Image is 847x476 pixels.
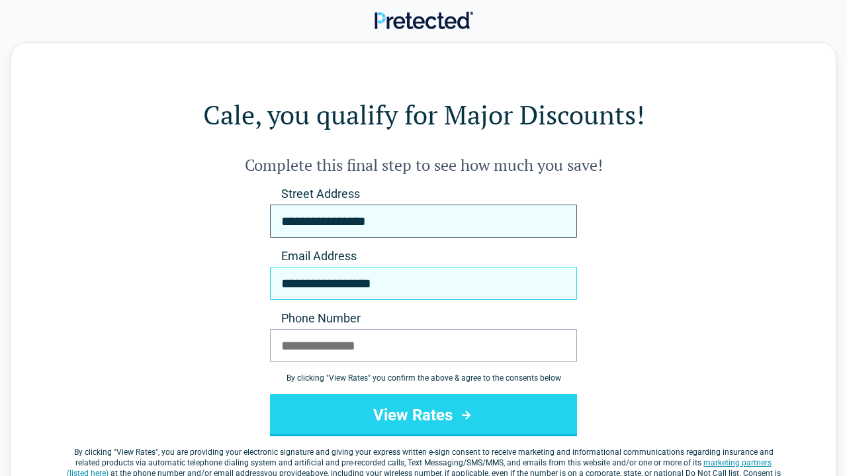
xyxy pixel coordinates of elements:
label: Phone Number [270,310,577,326]
div: By clicking " View Rates " you confirm the above & agree to the consents below [270,373,577,383]
button: View Rates [270,394,577,436]
h1: Cale, you qualify for Major Discounts! [64,96,783,133]
label: Street Address [270,186,577,202]
span: View Rates [116,448,156,457]
h2: Complete this final step to see how much you save! [64,154,783,175]
label: Email Address [270,248,577,264]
